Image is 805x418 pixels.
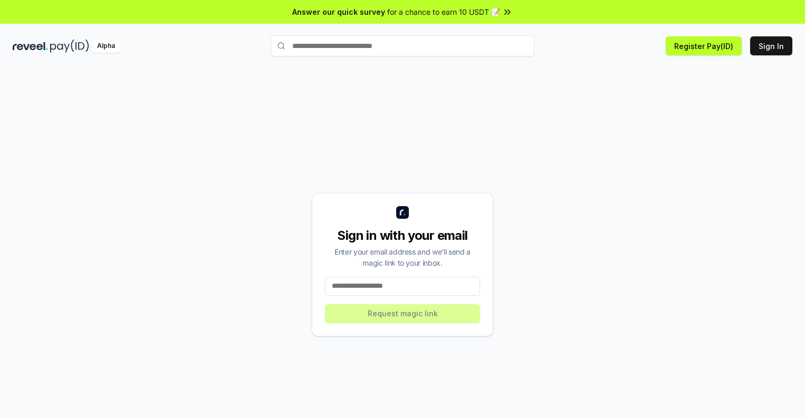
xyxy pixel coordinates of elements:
img: logo_small [396,206,409,219]
span: Answer our quick survey [292,6,385,17]
div: Sign in with your email [325,227,480,244]
div: Enter your email address and we’ll send a magic link to your inbox. [325,246,480,268]
div: Alpha [91,40,121,53]
img: pay_id [50,40,89,53]
button: Register Pay(ID) [666,36,742,55]
img: reveel_dark [13,40,48,53]
span: for a chance to earn 10 USDT 📝 [387,6,500,17]
button: Sign In [750,36,792,55]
